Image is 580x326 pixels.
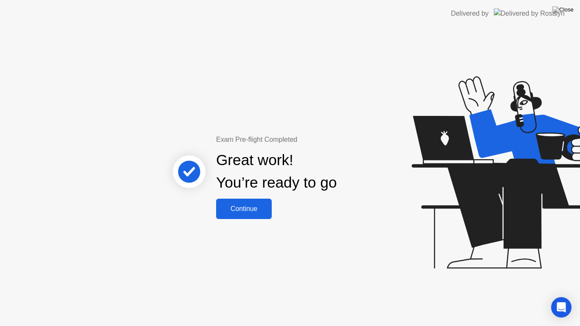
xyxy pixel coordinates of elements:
[219,205,269,213] div: Continue
[494,8,565,18] img: Delivered by Rosalyn
[216,199,272,219] button: Continue
[216,149,337,194] div: Great work! You’re ready to go
[451,8,489,19] div: Delivered by
[551,297,572,318] div: Open Intercom Messenger
[552,6,574,13] img: Close
[216,135,391,145] div: Exam Pre-flight Completed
